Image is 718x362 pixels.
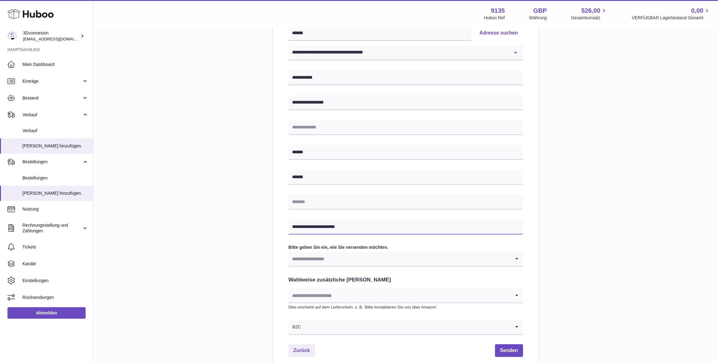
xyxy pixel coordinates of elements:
span: Bestand [22,95,82,101]
span: Nutzung [22,206,88,212]
span: Verkauf [22,128,88,134]
a: 0,00 VERFÜGBAR Lagerbestand Gesamt [632,7,711,21]
a: Abmelden [7,307,86,318]
h2: Wahlweise zusätzliche [PERSON_NAME] [289,276,523,284]
span: Bestellungen [22,159,82,165]
a: Zurück [289,344,315,357]
span: Rechnungsstellung und Zahlungen [22,222,82,234]
span: [PERSON_NAME] hinzufügen. [22,190,88,196]
button: Adresse suchen [475,26,523,41]
div: Search for option [289,252,523,267]
a: 526,00 Gesamtumsatz [571,7,607,21]
img: order_eu@3dconnexion.com [7,31,17,41]
span: [EMAIL_ADDRESS][DOMAIN_NAME] [23,36,92,41]
span: Tickets [22,244,88,250]
span: Einstellungen [22,278,88,284]
span: 0,00 [691,7,703,15]
span: Bestellungen [22,175,88,181]
strong: 9135 [491,7,505,15]
span: Gesamtumsatz [571,15,607,21]
span: Kanäle [22,261,88,267]
p: Dies erscheint auf dem Lieferschein. z. B. 'Bitte kontaktieren Sie uns über Amazon'. [289,304,523,310]
div: Währung [529,15,547,21]
span: Rücksendungen [22,295,88,300]
input: Search for option [301,320,511,334]
span: Einträge [22,78,82,84]
input: Search for option [289,252,511,266]
label: Bitte geben Sie ein, wie Sie versenden möchten. [289,244,523,250]
span: Mein Dashboard [22,62,88,67]
span: VERFÜGBAR Lagerbestand Gesamt [632,15,711,21]
span: 526,00 [581,7,600,15]
div: Search for option [289,320,523,335]
div: Huboo Ref [484,15,505,21]
span: B2C [289,320,301,334]
span: [PERSON_NAME] hinzufügen. [22,143,88,149]
div: Search for option [289,288,523,303]
span: Verkauf [22,112,82,118]
input: Search for option [289,288,511,303]
div: 3Dconnexion [23,30,79,42]
button: Senden [495,344,523,357]
strong: GBP [533,7,547,15]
